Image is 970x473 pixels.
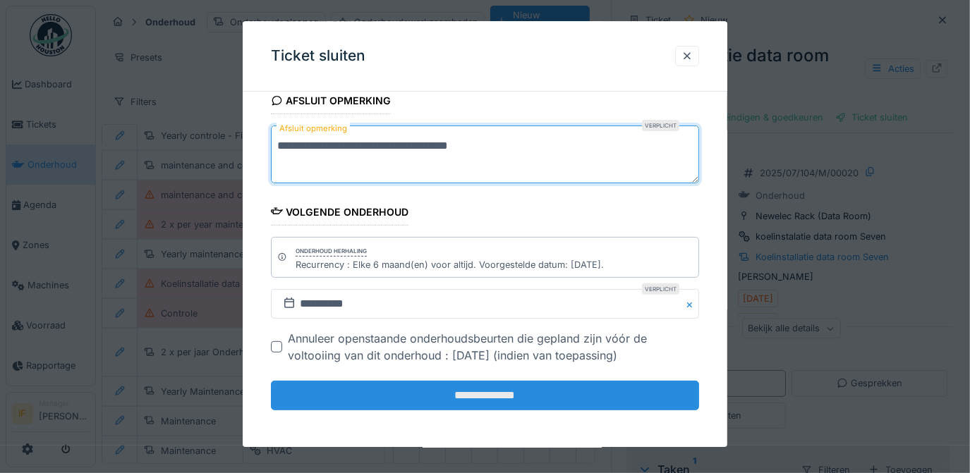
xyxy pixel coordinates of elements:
div: Recurrency : Elke 6 maand(en) voor altijd. Voorgestelde datum: [DATE]. [296,258,604,271]
div: Volgende onderhoud [271,202,409,226]
label: Afsluit opmerking [277,121,350,138]
button: Close [684,289,699,319]
div: Verplicht [642,283,679,295]
h3: Ticket sluiten [271,47,365,65]
div: Verplicht [642,121,679,132]
div: Onderhoud herhaling [296,247,367,257]
div: Afsluit opmerking [271,91,392,115]
div: Annuleer openstaande onderhoudsbeurten die gepland zijn vóór de voltooiing van dit onderhoud : [D... [288,330,700,364]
